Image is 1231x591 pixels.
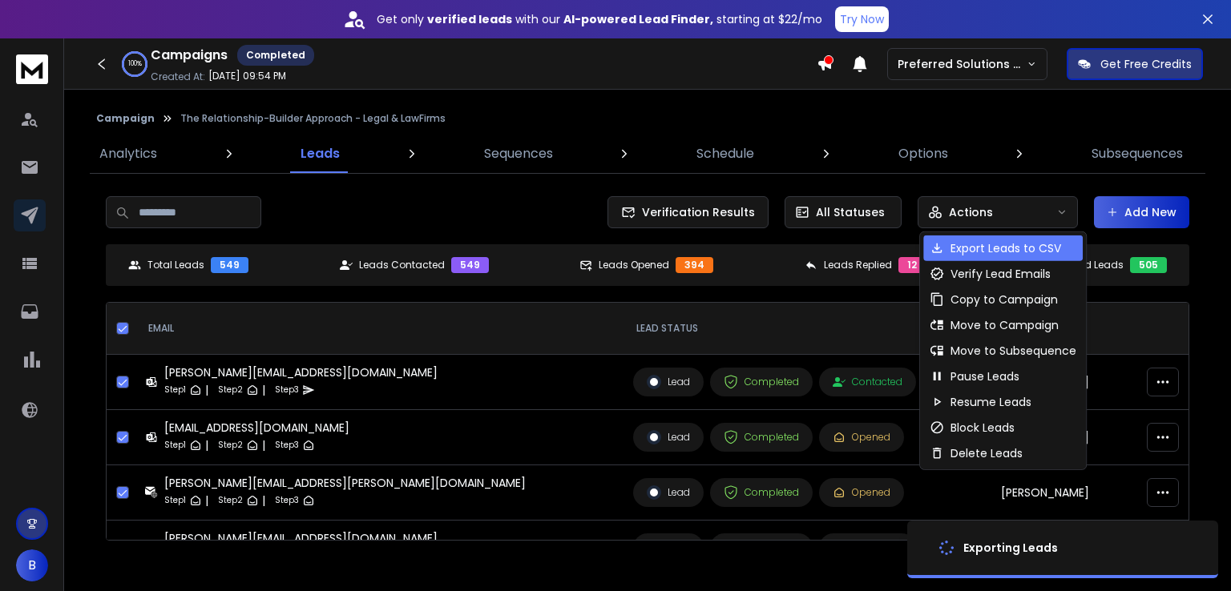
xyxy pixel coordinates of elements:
p: | [262,382,265,398]
p: Step 2 [218,492,243,509]
button: Get Free Credits [1067,48,1203,80]
p: Step 3 [275,437,299,453]
p: Block Leads [950,420,1015,436]
p: Step 3 [275,492,299,509]
strong: AI-powered Lead Finder, [563,11,713,27]
p: 100 % [128,59,142,69]
p: Total Leads [147,259,204,271]
a: Schedule [687,135,764,173]
p: Move to Subsequence [950,343,1076,359]
p: Leads Contacted [359,259,445,271]
p: Leads Replied [824,259,892,271]
p: Actions [949,204,993,220]
p: Step 2 [218,437,243,453]
p: Analytics [99,144,157,163]
div: [PERSON_NAME][EMAIL_ADDRESS][DOMAIN_NAME] [164,530,438,546]
div: [PERSON_NAME][EMAIL_ADDRESS][DOMAIN_NAME] [164,364,438,380]
p: Step 1 [164,437,186,453]
a: Subsequences [1082,135,1193,173]
p: Schedule [696,144,754,163]
div: Completed [237,45,314,66]
strong: verified leads [427,11,512,27]
button: Try Now [835,6,889,32]
td: [PERSON_NAME] [991,465,1192,521]
p: Subsequences [1092,144,1183,163]
p: Created At: [151,70,205,83]
p: [DATE] 09:54 PM [208,70,286,82]
div: 12 [898,257,926,273]
th: NAME [991,303,1192,355]
p: Delete Leads [950,445,1023,461]
div: Lead [647,430,690,444]
a: Options [889,135,958,173]
p: | [262,492,265,509]
a: Analytics [90,135,167,173]
a: Leads [291,135,349,173]
p: Sequences [484,144,553,163]
img: logo [16,54,48,84]
th: LEAD STATUS [624,303,991,355]
p: Get Free Credits [1100,56,1192,72]
p: Pause Leads [950,368,1019,384]
div: 549 [211,257,248,273]
p: Get only with our starting at $22/mo [377,11,822,27]
p: Options [898,144,948,163]
div: [PERSON_NAME][EMAIL_ADDRESS][PERSON_NAME][DOMAIN_NAME] [164,475,526,491]
div: Completed [724,375,799,389]
p: Leads [301,144,340,163]
div: Completed [724,430,799,444]
div: Lead [647,375,690,389]
p: | [205,382,208,398]
p: Preferred Solutions Transport LLC [898,56,1027,72]
p: All Statuses [816,204,885,220]
div: Contacted [833,376,902,388]
div: Opened [833,486,890,499]
button: Add New [1094,196,1189,228]
p: | [205,437,208,453]
div: 549 [451,257,489,273]
td: [PERSON_NAME] [991,410,1192,465]
p: Move to Campaign [950,317,1059,333]
p: Verify Lead Emails [950,266,1051,282]
p: Copy to Campaign [950,291,1058,308]
a: Sequences [474,135,563,173]
div: Completed [724,485,799,500]
p: Step 2 [218,382,243,398]
button: B [16,549,48,581]
button: Campaign [96,112,155,125]
div: 505 [1130,257,1167,273]
div: [EMAIL_ADDRESS][DOMAIN_NAME] [164,420,349,436]
p: Export Leads to CSV [950,240,1061,256]
td: [PERSON_NAME] [991,355,1192,410]
p: Resume Leads [950,394,1031,410]
div: 394 [676,257,713,273]
p: The Relationship-Builder Approach - Legal & LawFirms [180,112,446,125]
div: Lead [647,485,690,500]
div: Opened [833,431,890,444]
p: Step 1 [164,382,186,398]
div: Exporting Leads [963,540,1058,556]
span: Verification Results [636,204,755,220]
button: Verification Results [607,196,769,228]
p: Step 3 [275,382,299,398]
p: Leads Opened [599,259,669,271]
th: EMAIL [135,303,624,355]
h1: Campaigns [151,46,228,65]
p: Try Now [840,11,884,27]
p: | [262,437,265,453]
p: Step 1 [164,492,186,509]
p: | [205,492,208,509]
